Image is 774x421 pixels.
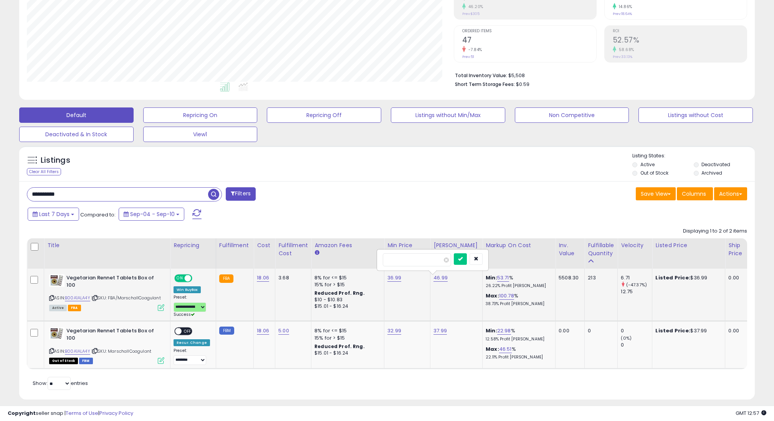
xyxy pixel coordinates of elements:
[49,358,78,364] span: All listings that are currently out of stock and unavailable for purchase on Amazon
[486,292,499,299] b: Max:
[66,327,160,343] b: Vegetarian Rennet Tablets Box of 100
[588,327,612,334] div: 0
[27,168,61,175] div: Clear All Filters
[655,327,719,334] div: $37.99
[219,274,233,283] small: FBA
[621,327,652,334] div: 0
[174,286,201,293] div: Win BuyBox
[433,327,447,335] a: 37.99
[486,355,549,360] p: 22.11% Profit [PERSON_NAME]
[655,327,690,334] b: Listed Price:
[49,274,64,287] img: 51sYaB0nSYL._SL40_.jpg
[701,161,730,168] label: Deactivated
[682,190,706,198] span: Columns
[462,29,596,33] span: Ordered Items
[174,295,210,317] div: Preset:
[314,241,381,249] div: Amazon Fees
[516,81,529,88] span: $0.59
[621,342,652,348] div: 0
[588,241,614,258] div: Fulfillable Quantity
[314,343,365,350] b: Reduced Prof. Rng.
[278,241,308,258] div: Fulfillment Cost
[588,274,612,281] div: 213
[314,350,378,357] div: $15.01 - $16.24
[655,274,690,281] b: Listed Price:
[728,241,744,258] div: Ship Price
[314,274,378,281] div: 8% for <= $15
[433,274,448,282] a: 46.99
[130,210,175,218] span: Sep-04 - Sep-10
[8,409,36,417] strong: Copyright
[613,54,632,59] small: Prev: 33.13%
[559,241,581,258] div: Inv. value
[616,4,632,10] small: 14.86%
[49,305,67,311] span: All listings currently available for purchase on Amazon
[613,29,747,33] span: ROI
[677,187,713,200] button: Columns
[49,274,164,310] div: ASIN:
[257,327,269,335] a: 18.06
[486,241,552,249] div: Markup on Cost
[47,241,167,249] div: Title
[515,107,629,123] button: Non Competitive
[182,328,194,335] span: OFF
[80,211,116,218] span: Compared to:
[499,292,514,300] a: 100.78
[486,283,549,289] p: 26.22% Profit [PERSON_NAME]
[455,70,741,79] li: $5,508
[455,81,515,88] b: Short Term Storage Fees:
[486,274,549,289] div: %
[174,348,210,365] div: Preset:
[486,292,549,307] div: %
[466,47,482,53] small: -7.84%
[79,358,93,364] span: FBM
[278,274,305,281] div: 3.68
[91,348,151,354] span: | SKU: MarschallCoagulant
[28,208,79,221] button: Last 7 Days
[486,346,549,360] div: %
[257,241,272,249] div: Cost
[701,170,722,176] label: Archived
[226,187,256,201] button: Filters
[621,288,652,295] div: 12.75
[621,241,649,249] div: Velocity
[655,274,719,281] div: $36.99
[483,238,556,269] th: The percentage added to the cost of goods (COGS) that forms the calculator for Min & Max prices.
[33,380,88,387] span: Show: entries
[49,327,164,363] div: ASIN:
[49,327,64,340] img: 51sYaB0nSYL._SL40_.jpg
[267,107,381,123] button: Repricing Off
[486,337,549,342] p: 12.58% Profit [PERSON_NAME]
[314,335,378,342] div: 15% for > $15
[455,72,507,79] b: Total Inventory Value:
[314,303,378,310] div: $15.01 - $16.24
[736,409,766,417] span: 2025-09-18 12:57 GMT
[486,301,549,307] p: 38.73% Profit [PERSON_NAME]
[462,36,596,46] h2: 47
[174,241,213,249] div: Repricing
[486,274,497,281] b: Min:
[68,305,81,311] span: FBA
[621,335,632,341] small: (0%)
[613,36,747,46] h2: 52.57%
[613,12,632,16] small: Prev: 18.64%
[497,327,511,335] a: 22.98
[219,241,250,249] div: Fulfillment
[174,339,210,346] div: Recur. Change
[499,345,512,353] a: 46.51
[616,47,634,53] small: 58.68%
[462,54,474,59] small: Prev: 51
[559,274,579,281] div: 5508.30
[632,152,754,160] p: Listing States:
[19,107,134,123] button: Default
[19,127,134,142] button: Deactivated & In Stock
[66,409,98,417] a: Terms of Use
[387,327,401,335] a: 32.99
[728,274,741,281] div: 0.00
[8,410,133,417] div: seller snap | |
[39,210,69,218] span: Last 7 Days
[314,290,365,296] b: Reduced Prof. Rng.
[486,327,549,342] div: %
[257,274,269,282] a: 18.06
[640,161,655,168] label: Active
